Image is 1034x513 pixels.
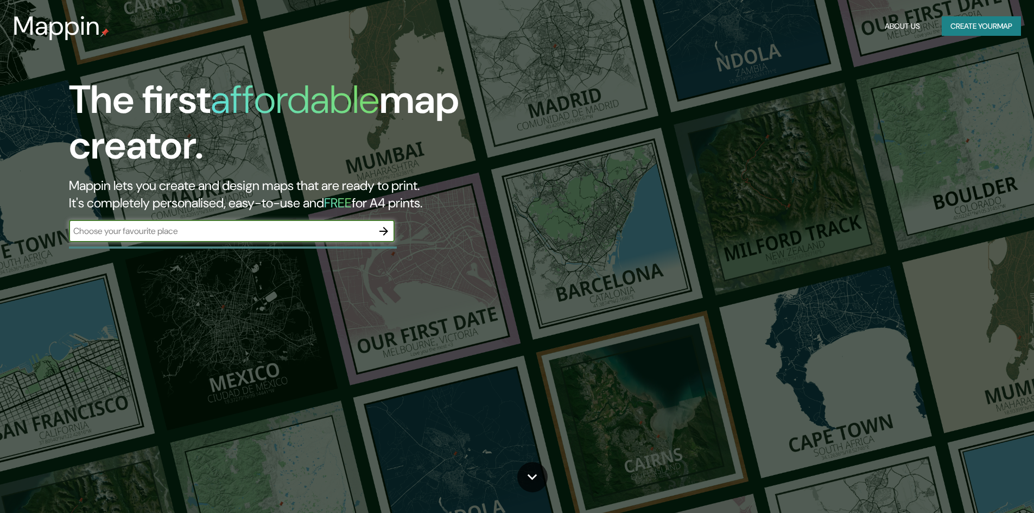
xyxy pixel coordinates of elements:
img: mappin-pin [100,28,109,37]
h5: FREE [324,194,352,211]
iframe: Help widget launcher [937,471,1022,501]
h1: The first map creator. [69,77,586,177]
h2: Mappin lets you create and design maps that are ready to print. It's completely personalised, eas... [69,177,586,212]
button: Create yourmap [942,16,1021,36]
input: Choose your favourite place [69,225,373,237]
button: About Us [880,16,924,36]
h3: Mappin [13,11,100,41]
h1: affordable [211,74,379,125]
